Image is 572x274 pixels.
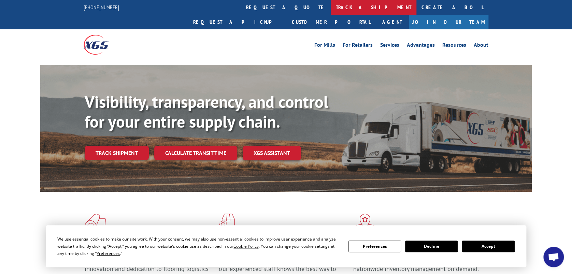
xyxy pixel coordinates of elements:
[380,42,399,50] a: Services
[405,241,458,252] button: Decline
[353,214,377,231] img: xgs-icon-flagship-distribution-model-red
[219,214,235,231] img: xgs-icon-focused-on-flooring-red
[407,42,435,50] a: Advantages
[343,42,373,50] a: For Retailers
[84,4,119,11] a: [PHONE_NUMBER]
[409,15,488,29] a: Join Our Team
[97,250,120,256] span: Preferences
[474,42,488,50] a: About
[543,247,564,267] div: Open chat
[85,146,149,160] a: Track shipment
[85,214,106,231] img: xgs-icon-total-supply-chain-intelligence-red
[314,42,335,50] a: For Mills
[154,146,237,160] a: Calculate transit time
[188,15,287,29] a: Request a pickup
[85,91,328,132] b: Visibility, transparency, and control for your entire supply chain.
[375,15,409,29] a: Agent
[57,235,340,257] div: We use essential cookies to make our site work. With your consent, we may also use non-essential ...
[348,241,401,252] button: Preferences
[233,243,258,249] span: Cookie Policy
[243,146,301,160] a: XGS ASSISTANT
[46,225,526,267] div: Cookie Consent Prompt
[287,15,375,29] a: Customer Portal
[462,241,514,252] button: Accept
[442,42,466,50] a: Resources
